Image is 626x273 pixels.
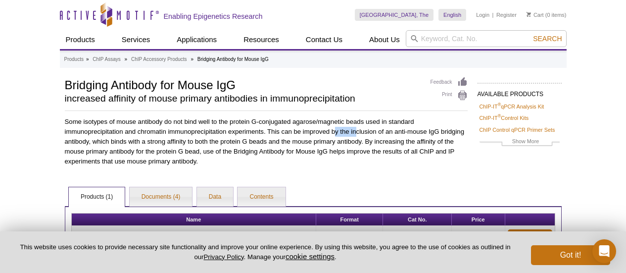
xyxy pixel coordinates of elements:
[478,83,562,101] h2: AVAILABLE PRODUCTS
[452,226,505,246] td: €140
[93,55,121,64] a: ChIP Assays
[431,77,468,88] a: Feedback
[533,35,562,43] span: Search
[527,11,544,18] a: Cart
[171,30,223,49] a: Applications
[476,11,489,18] a: Login
[69,187,125,207] a: Products (1)
[383,226,452,246] td: 53017
[480,125,555,134] a: ChIP Control qPCR Primer Sets
[383,214,452,226] th: Cat No.
[197,187,233,207] a: Data
[238,30,285,49] a: Resources
[592,239,616,263] div: Open Intercom Messenger
[480,137,560,148] a: Show More
[130,187,193,207] a: Documents (4)
[131,55,187,64] a: ChIP Accessory Products
[527,9,567,21] li: (0 items)
[530,34,565,43] button: Search
[431,90,468,101] a: Print
[492,9,494,21] li: |
[527,12,531,17] img: Your Cart
[65,77,421,92] h1: Bridging Antibody for Mouse IgG
[203,253,243,261] a: Privacy Policy
[355,9,433,21] a: [GEOGRAPHIC_DATA], The
[438,9,466,21] a: English
[480,113,529,122] a: ChIP-IT®Control Kits
[496,11,517,18] a: Register
[498,114,501,119] sup: ®
[316,226,383,246] td: 500 µg
[16,243,515,262] p: This website uses cookies to provide necessary site functionality and improve your online experie...
[316,214,383,226] th: Format
[480,102,544,111] a: ChIP-IT®qPCR Analysis Kit
[191,56,193,62] li: »
[531,245,610,265] button: Got it!
[72,226,317,246] td: Bridging Antibody for Mouse IgG
[164,12,263,21] h2: Enabling Epigenetics Research
[116,30,156,49] a: Services
[406,30,567,47] input: Keyword, Cat. No.
[72,214,317,226] th: Name
[300,30,348,49] a: Contact Us
[125,56,128,62] li: »
[65,94,421,103] h2: increased affinity of mouse primary antibodies in immunoprecipitation
[60,30,101,49] a: Products
[498,102,501,107] sup: ®
[363,30,406,49] a: About Us
[86,56,89,62] li: »
[197,56,269,62] li: Bridging Antibody for Mouse IgG
[286,252,335,261] button: cookie settings
[64,55,84,64] a: Products
[238,187,285,207] a: Contents
[452,214,505,226] th: Price
[65,117,468,166] p: Some isotypes of mouse antibody do not bind well to the protein G-conjugated agarose/magnetic bea...
[508,229,552,242] a: Add to Cart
